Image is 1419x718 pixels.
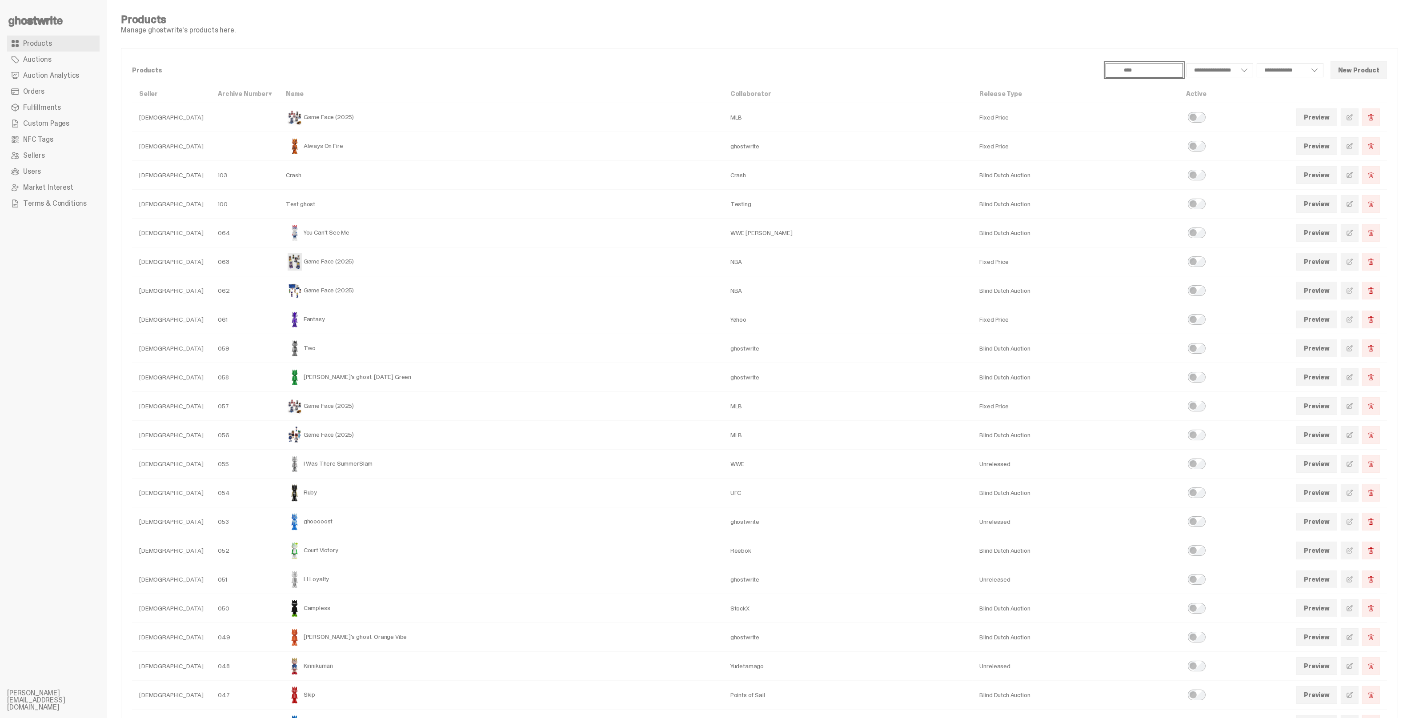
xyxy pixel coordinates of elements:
[286,282,304,299] img: Game Face (2025)
[1362,455,1380,473] button: Delete Product
[973,479,1179,507] td: Blind Dutch Auction
[723,334,973,363] td: ghostwrite
[23,168,41,175] span: Users
[723,421,973,450] td: MLB
[973,363,1179,392] td: Blind Dutch Auction
[973,161,1179,190] td: Blind Dutch Auction
[211,247,279,276] td: 063
[723,450,973,479] td: WWE
[211,681,279,710] td: 047
[279,276,723,305] td: Game Face (2025)
[1296,657,1337,675] a: Preview
[1296,339,1337,357] a: Preview
[1296,484,1337,502] a: Preview
[973,103,1179,132] td: Fixed Price
[211,536,279,565] td: 052
[23,184,73,191] span: Market Interest
[279,305,723,334] td: Fantasy
[132,363,211,392] td: [DEMOGRAPHIC_DATA]
[132,565,211,594] td: [DEMOGRAPHIC_DATA]
[973,190,1179,219] td: Blind Dutch Auction
[132,623,211,652] td: [DEMOGRAPHIC_DATA]
[132,507,211,536] td: [DEMOGRAPHIC_DATA]
[279,247,723,276] td: Game Face (2025)
[286,397,304,415] img: Game Face (2025)
[121,14,236,25] h4: Products
[1296,397,1337,415] a: Preview
[973,334,1179,363] td: Blind Dutch Auction
[132,392,211,421] td: [DEMOGRAPHIC_DATA]
[286,108,304,126] img: Game Face (2025)
[286,455,304,473] img: I Was There SummerSlam
[23,88,44,95] span: Orders
[211,219,279,247] td: 064
[211,334,279,363] td: 059
[1362,484,1380,502] button: Delete Product
[279,132,723,161] td: Always On Fire
[973,681,1179,710] td: Blind Dutch Auction
[7,100,100,116] a: Fulfillments
[973,536,1179,565] td: Blind Dutch Auction
[1296,195,1337,213] a: Preview
[211,190,279,219] td: 100
[211,652,279,681] td: 048
[269,90,272,98] span: ▾
[211,507,279,536] td: 053
[132,594,211,623] td: [DEMOGRAPHIC_DATA]
[23,120,69,127] span: Custom Pages
[7,179,100,195] a: Market Interest
[723,161,973,190] td: Crash
[279,450,723,479] td: I Was There SummerSlam
[211,479,279,507] td: 054
[279,103,723,132] td: Game Face (2025)
[132,681,211,710] td: [DEMOGRAPHIC_DATA]
[286,542,304,559] img: Court Victory
[279,681,723,710] td: Skip
[286,224,304,242] img: You Can't See Me
[1362,195,1380,213] button: Delete Product
[1362,570,1380,588] button: Delete Product
[1296,282,1337,299] a: Preview
[23,104,61,111] span: Fulfillments
[286,368,304,386] img: Schrödinger's ghost: Sunday Green
[973,305,1179,334] td: Fixed Price
[132,421,211,450] td: [DEMOGRAPHIC_DATA]
[1296,368,1337,386] a: Preview
[211,276,279,305] td: 062
[286,311,304,328] img: Fantasy
[973,652,1179,681] td: Unreleased
[973,565,1179,594] td: Unreleased
[1296,686,1337,704] a: Preview
[286,339,304,357] img: Two
[132,219,211,247] td: [DEMOGRAPHIC_DATA]
[1186,90,1207,98] a: Active
[1362,311,1380,328] button: Delete Product
[132,85,211,103] th: Seller
[132,652,211,681] td: [DEMOGRAPHIC_DATA]
[1296,253,1337,271] a: Preview
[7,52,100,68] a: Auctions
[723,681,973,710] td: Points of Sail
[279,652,723,681] td: Kinnikuman
[723,479,973,507] td: UFC
[1362,657,1380,675] button: Delete Product
[1296,628,1337,646] a: Preview
[1296,426,1337,444] a: Preview
[973,132,1179,161] td: Fixed Price
[1362,513,1380,531] button: Delete Product
[723,247,973,276] td: NBA
[7,132,100,148] a: NFC Tags
[1296,224,1337,242] a: Preview
[211,305,279,334] td: 061
[1296,166,1337,184] a: Preview
[1296,599,1337,617] a: Preview
[211,594,279,623] td: 050
[279,334,723,363] td: Two
[7,84,100,100] a: Orders
[211,565,279,594] td: 051
[279,623,723,652] td: [PERSON_NAME]'s ghost: Orange Vibe
[279,479,723,507] td: Ruby
[723,507,973,536] td: ghostwrite
[7,68,100,84] a: Auction Analytics
[23,72,79,79] span: Auction Analytics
